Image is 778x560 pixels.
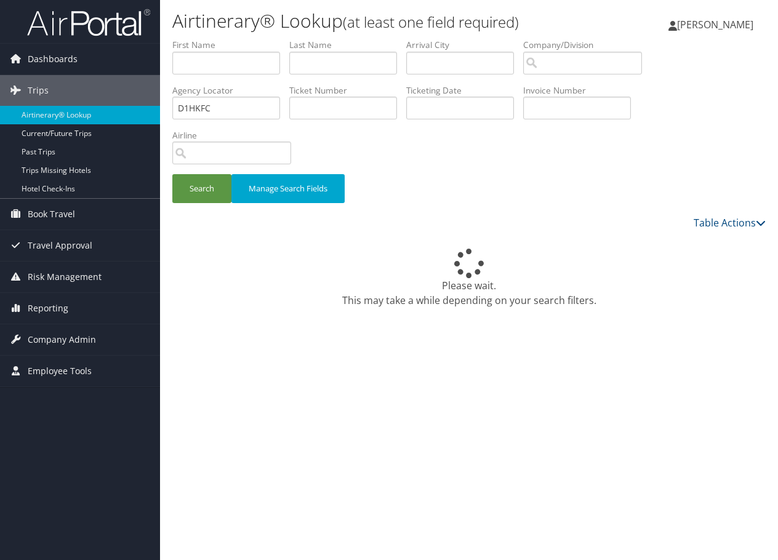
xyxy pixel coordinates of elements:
[27,8,150,37] img: airportal-logo.png
[406,39,523,51] label: Arrival City
[523,84,640,97] label: Invoice Number
[28,356,92,386] span: Employee Tools
[289,39,406,51] label: Last Name
[172,8,568,34] h1: Airtinerary® Lookup
[28,199,75,230] span: Book Travel
[289,84,406,97] label: Ticket Number
[28,293,68,324] span: Reporting
[406,84,523,97] label: Ticketing Date
[172,249,766,308] div: Please wait. This may take a while depending on your search filters.
[231,174,345,203] button: Manage Search Fields
[28,44,78,74] span: Dashboards
[28,324,96,355] span: Company Admin
[28,75,49,106] span: Trips
[668,6,766,43] a: [PERSON_NAME]
[28,262,102,292] span: Risk Management
[28,230,92,261] span: Travel Approval
[677,18,753,31] span: [PERSON_NAME]
[172,129,300,142] label: Airline
[172,39,289,51] label: First Name
[172,174,231,203] button: Search
[172,84,289,97] label: Agency Locator
[694,216,766,230] a: Table Actions
[343,12,519,32] small: (at least one field required)
[523,39,651,51] label: Company/Division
